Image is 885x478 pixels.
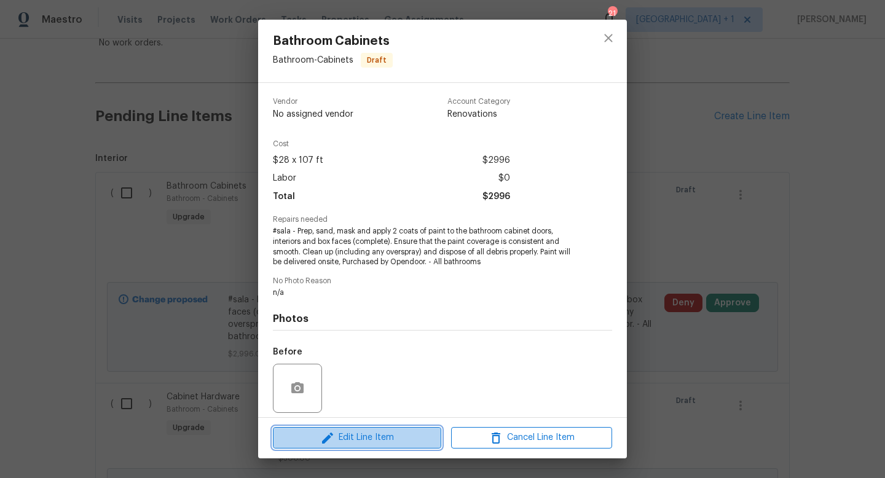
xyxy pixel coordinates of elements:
span: Total [273,188,295,206]
div: 21 [608,7,616,20]
span: Edit Line Item [277,430,438,445]
span: Renovations [447,108,510,120]
span: Cancel Line Item [455,430,608,445]
span: Labor [273,170,296,187]
span: $0 [498,170,510,187]
h5: Before [273,348,302,356]
span: n/a [273,288,578,298]
span: $2996 [482,152,510,170]
span: Bathroom - Cabinets [273,56,353,65]
span: Account Category [447,98,510,106]
span: Cost [273,140,510,148]
span: No Photo Reason [273,277,612,285]
h4: Photos [273,313,612,325]
span: $2996 [482,188,510,206]
span: #sala - Prep, sand, mask and apply 2 coats of paint to the bathroom cabinet doors, interiors and ... [273,226,578,267]
button: Cancel Line Item [451,427,612,449]
span: Draft [362,54,391,66]
span: Bathroom Cabinets [273,34,393,48]
button: close [594,23,623,53]
span: Repairs needed [273,216,612,224]
span: No assigned vendor [273,108,353,120]
span: Vendor [273,98,353,106]
button: Edit Line Item [273,427,441,449]
span: $28 x 107 ft [273,152,323,170]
